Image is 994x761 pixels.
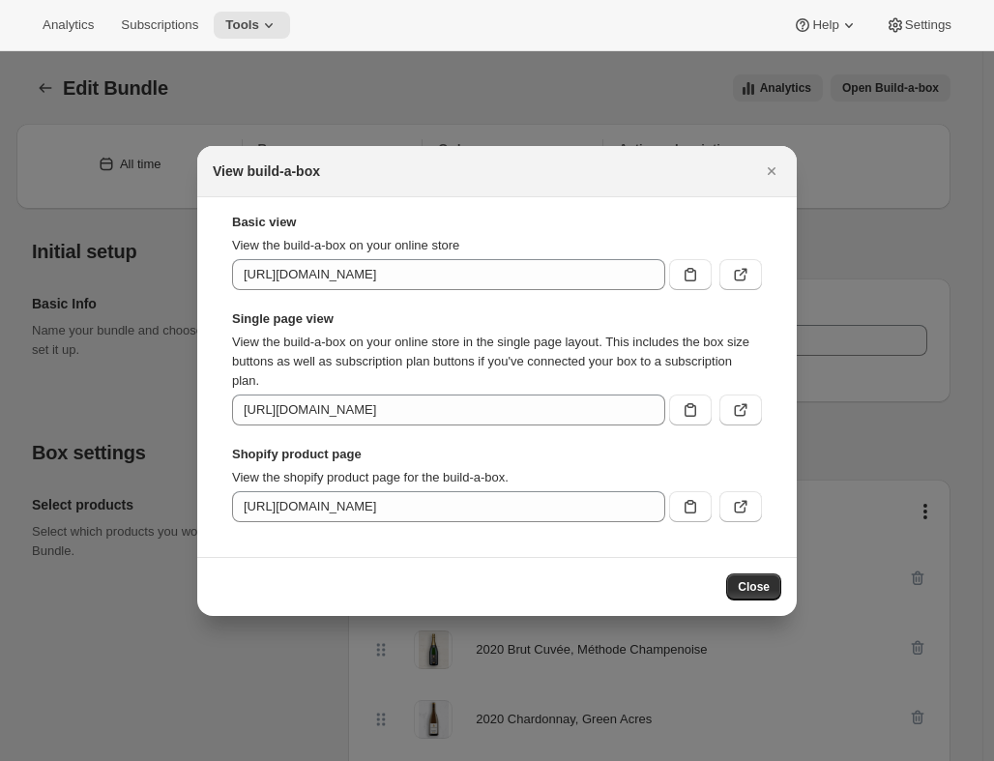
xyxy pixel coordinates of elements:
[43,17,94,33] span: Analytics
[232,468,762,487] p: View the shopify product page for the build-a-box.
[726,573,781,600] button: Close
[232,445,762,464] strong: Shopify product page
[109,12,210,39] button: Subscriptions
[214,12,290,39] button: Tools
[781,12,869,39] button: Help
[232,236,762,255] p: View the build-a-box on your online store
[121,17,198,33] span: Subscriptions
[225,17,259,33] span: Tools
[213,161,320,181] h2: View build-a-box
[738,579,770,595] span: Close
[758,158,785,185] button: Close
[812,17,838,33] span: Help
[232,333,762,391] p: View the build-a-box on your online store in the single page layout. This includes the box size b...
[874,12,963,39] button: Settings
[905,17,951,33] span: Settings
[232,309,762,329] strong: Single page view
[232,213,762,232] strong: Basic view
[31,12,105,39] button: Analytics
